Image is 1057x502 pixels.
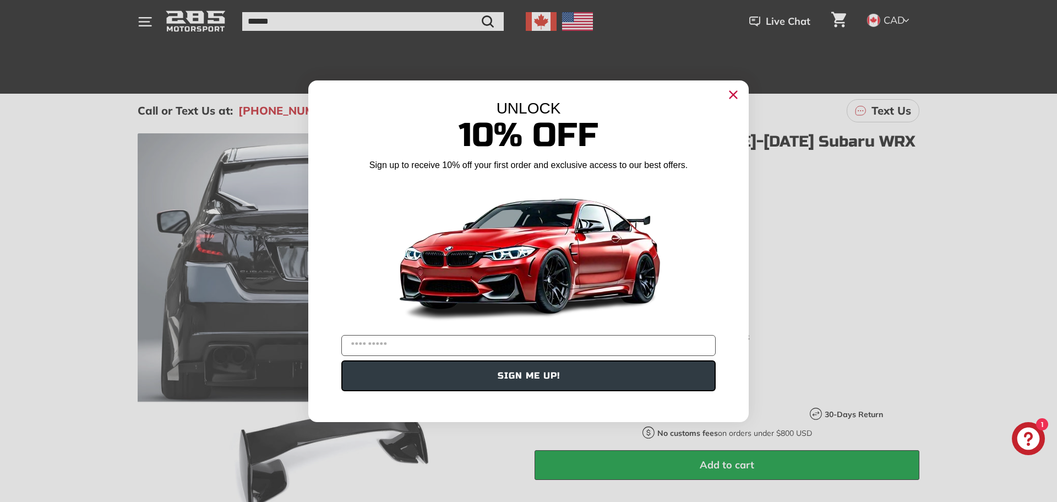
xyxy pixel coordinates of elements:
[391,176,666,331] img: Banner showing BMW 4 Series Body kit
[497,100,561,117] span: UNLOCK
[1009,422,1048,458] inbox-online-store-chat: Shopify online store chat
[341,360,716,391] button: SIGN ME UP!
[341,335,716,356] input: YOUR EMAIL
[459,115,598,155] span: 10% Off
[369,160,688,170] span: Sign up to receive 10% off your first order and exclusive access to our best offers.
[724,86,742,104] button: Close dialog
